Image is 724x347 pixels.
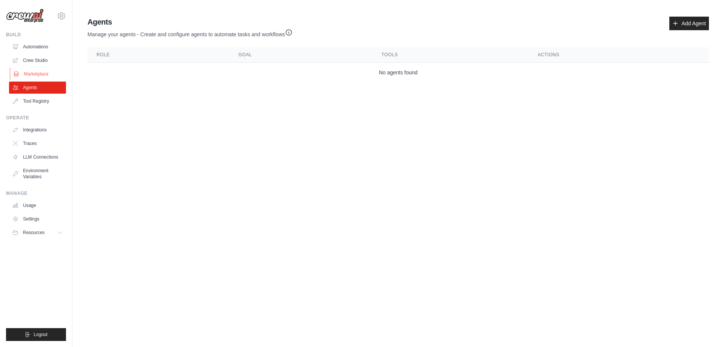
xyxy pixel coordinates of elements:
[9,124,66,136] a: Integrations
[669,17,709,30] a: Add Agent
[9,151,66,163] a: LLM Connections
[529,47,709,63] th: Actions
[9,54,66,66] a: Crew Studio
[9,137,66,150] a: Traces
[9,165,66,183] a: Environment Variables
[9,82,66,94] a: Agents
[373,47,529,63] th: Tools
[6,328,66,341] button: Logout
[9,213,66,225] a: Settings
[6,9,44,23] img: Logo
[6,190,66,196] div: Manage
[87,47,229,63] th: Role
[9,41,66,53] a: Automations
[9,95,66,107] a: Tool Registry
[10,68,67,80] a: Marketplace
[9,227,66,239] button: Resources
[229,47,372,63] th: Goal
[23,230,44,236] span: Resources
[6,115,66,121] div: Operate
[87,27,293,38] p: Manage your agents - Create and configure agents to automate tasks and workflows
[34,332,48,338] span: Logout
[6,32,66,38] div: Build
[87,17,293,27] h2: Agents
[87,63,709,83] td: No agents found
[9,199,66,211] a: Usage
